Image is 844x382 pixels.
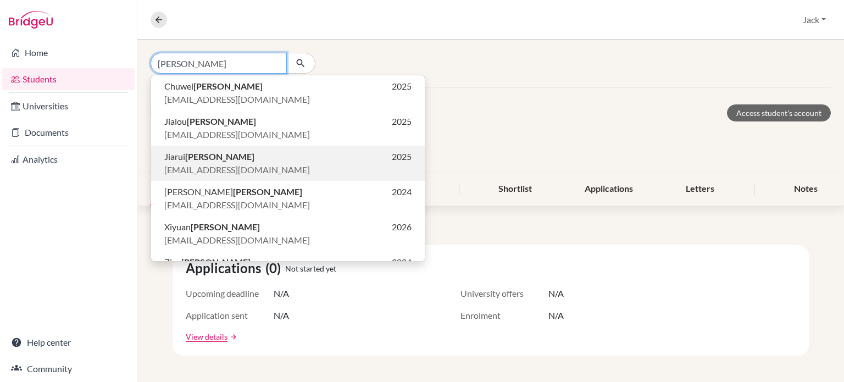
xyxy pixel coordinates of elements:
[2,95,135,117] a: Universities
[164,115,256,128] span: Jialou
[187,116,256,126] b: [PERSON_NAME]
[2,121,135,143] a: Documents
[164,256,251,269] span: Zixu
[2,68,135,90] a: Students
[164,234,310,247] span: [EMAIL_ADDRESS][DOMAIN_NAME]
[798,9,831,30] button: Jack
[392,256,412,269] span: 2024
[186,258,265,278] span: Applications
[2,358,135,380] a: Community
[164,185,302,198] span: [PERSON_NAME]
[164,150,254,163] span: Jiarui
[392,115,412,128] span: 2025
[151,110,425,146] button: Jialou[PERSON_NAME]2025[EMAIL_ADDRESS][DOMAIN_NAME]
[392,220,412,234] span: 2026
[151,75,425,110] button: Chuwei[PERSON_NAME]2025[EMAIL_ADDRESS][DOMAIN_NAME]
[191,222,260,232] b: [PERSON_NAME]
[548,309,564,322] span: N/A
[164,163,310,176] span: [EMAIL_ADDRESS][DOMAIN_NAME]
[151,53,287,74] input: Find student by name...
[186,309,274,322] span: Application sent
[285,263,336,274] span: Not started yet
[460,309,548,322] span: Enrolment
[151,146,425,181] button: Jiarui[PERSON_NAME]2025[EMAIL_ADDRESS][DOMAIN_NAME]
[181,257,251,267] b: [PERSON_NAME]
[151,181,425,216] button: [PERSON_NAME][PERSON_NAME]2024[EMAIL_ADDRESS][DOMAIN_NAME]
[233,186,302,197] b: [PERSON_NAME]
[392,80,412,93] span: 2025
[164,128,310,141] span: [EMAIL_ADDRESS][DOMAIN_NAME]
[151,216,425,251] button: Xiyuan[PERSON_NAME]2026[EMAIL_ADDRESS][DOMAIN_NAME]
[164,93,310,106] span: [EMAIL_ADDRESS][DOMAIN_NAME]
[151,251,425,286] button: Zixu[PERSON_NAME]2024[EMAIL_ADDRESS][DOMAIN_NAME]
[9,11,53,29] img: Bridge-U
[185,151,254,162] b: [PERSON_NAME]
[392,185,412,198] span: 2024
[274,309,289,322] span: N/A
[265,258,285,278] span: (0)
[392,150,412,163] span: 2025
[485,173,545,206] div: Shortlist
[460,287,548,300] span: University offers
[164,220,260,234] span: Xiyuan
[164,198,310,212] span: [EMAIL_ADDRESS][DOMAIN_NAME]
[781,173,831,206] div: Notes
[2,42,135,64] a: Home
[186,331,227,342] a: View details
[673,173,728,206] div: Letters
[193,81,263,91] b: [PERSON_NAME]
[164,80,263,93] span: Chuwei
[727,104,831,121] a: Access student's account
[274,287,289,300] span: N/A
[548,287,564,300] span: N/A
[186,287,274,300] span: Upcoming deadline
[2,331,135,353] a: Help center
[227,333,237,341] a: arrow_forward
[571,173,646,206] div: Applications
[2,148,135,170] a: Analytics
